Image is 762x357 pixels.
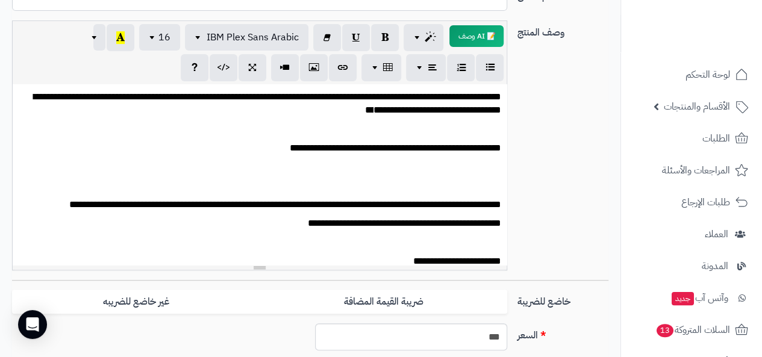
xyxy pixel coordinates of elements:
[672,292,694,305] span: جديد
[681,194,730,211] span: طلبات الإرجاع
[657,324,673,337] span: 13
[670,290,728,306] span: وآتس آب
[705,226,728,243] span: العملاء
[628,156,755,185] a: المراجعات والأسئلة
[512,323,613,343] label: السعر
[512,290,613,309] label: خاضع للضريبة
[628,124,755,153] a: الطلبات
[628,315,755,344] a: السلات المتروكة13
[702,130,730,147] span: الطلبات
[139,24,180,51] button: 16
[185,24,308,51] button: IBM Plex Sans Arabic
[12,290,260,314] label: غير خاضع للضريبه
[449,25,504,47] button: 📝 AI وصف
[260,290,507,314] label: ضريبة القيمة المضافة
[628,60,755,89] a: لوحة التحكم
[628,284,755,312] a: وآتس آبجديد
[18,310,47,339] div: Open Intercom Messenger
[207,30,299,45] span: IBM Plex Sans Arabic
[628,220,755,249] a: العملاء
[628,188,755,217] a: طلبات الإرجاع
[512,20,613,40] label: وصف المنتج
[664,98,730,115] span: الأقسام والمنتجات
[685,66,730,83] span: لوحة التحكم
[158,30,170,45] span: 16
[628,252,755,281] a: المدونة
[655,321,730,338] span: السلات المتروكة
[662,162,730,179] span: المراجعات والأسئلة
[702,258,728,275] span: المدونة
